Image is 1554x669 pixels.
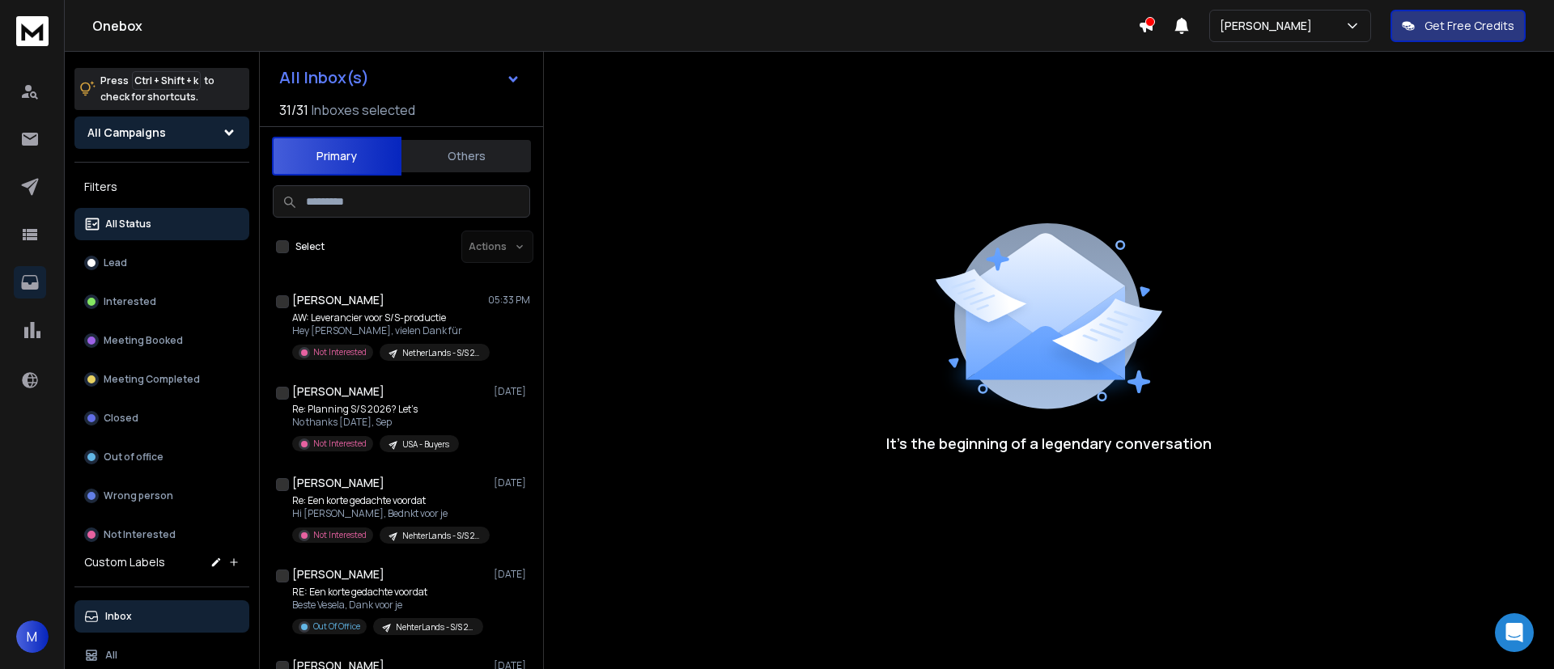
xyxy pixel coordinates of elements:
[74,208,249,240] button: All Status
[292,311,486,324] p: AW: Leverancier voor S/S-productie
[886,432,1212,455] p: It’s the beginning of a legendary conversation
[16,620,49,653] button: M
[1220,18,1318,34] p: [PERSON_NAME]
[313,529,367,541] p: Not Interested
[402,347,480,359] p: NetherLands - S/S 2026
[74,286,249,318] button: Interested
[74,519,249,551] button: Not Interested
[402,530,480,542] p: NehterLands - S/S 2026
[313,438,367,450] p: Not Interested
[488,294,530,307] p: 05:33 PM
[104,295,156,308] p: Interested
[401,138,531,174] button: Others
[1495,613,1534,652] div: Open Intercom Messenger
[292,566,384,582] h1: [PERSON_NAME]
[74,441,249,473] button: Out of office
[87,125,166,141] h1: All Campaigns
[74,176,249,198] h3: Filters
[74,480,249,512] button: Wrong person
[105,649,117,662] p: All
[104,451,163,464] p: Out of office
[292,416,459,429] p: No thanks [DATE], Sep
[402,438,449,451] p: USA - Buyers
[396,621,473,633] p: NehterLands - S/S 2026
[74,247,249,279] button: Lead
[292,383,384,400] h1: [PERSON_NAME]
[104,528,176,541] p: Not Interested
[292,475,384,491] h1: [PERSON_NAME]
[313,346,367,358] p: Not Interested
[292,324,486,337] p: Hey [PERSON_NAME], vielen Dank für
[312,100,415,120] h3: Inboxes selected
[292,292,384,308] h1: [PERSON_NAME]
[292,507,486,520] p: Hi [PERSON_NAME], Bednkt voor je
[279,100,308,120] span: 31 / 31
[105,610,132,623] p: Inbox
[104,489,173,502] p: Wrong person
[74,600,249,633] button: Inbox
[16,16,49,46] img: logo
[292,599,483,612] p: Beste Vesela, Dank voor je
[104,334,183,347] p: Meeting Booked
[104,256,127,269] p: Lead
[295,240,325,253] label: Select
[494,476,530,489] p: [DATE]
[279,70,369,86] h1: All Inbox(s)
[1424,18,1514,34] p: Get Free Credits
[494,385,530,398] p: [DATE]
[132,71,201,90] span: Ctrl + Shift + k
[1391,10,1526,42] button: Get Free Credits
[494,568,530,581] p: [DATE]
[105,218,151,231] p: All Status
[104,373,200,386] p: Meeting Completed
[84,554,165,570] h3: Custom Labels
[74,402,249,434] button: Closed
[74,324,249,357] button: Meeting Booked
[266,61,533,94] button: All Inbox(s)
[292,494,486,507] p: Re: Een korte gedachte voordat
[100,73,214,105] p: Press to check for shortcuts.
[104,412,138,425] p: Closed
[292,403,459,416] p: Re: Planning S/S 2026? Let’s
[292,586,483,599] p: RE: Een korte gedachte voordat
[74,363,249,396] button: Meeting Completed
[313,620,360,633] p: Out Of Office
[272,137,401,176] button: Primary
[74,116,249,149] button: All Campaigns
[92,16,1138,36] h1: Onebox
